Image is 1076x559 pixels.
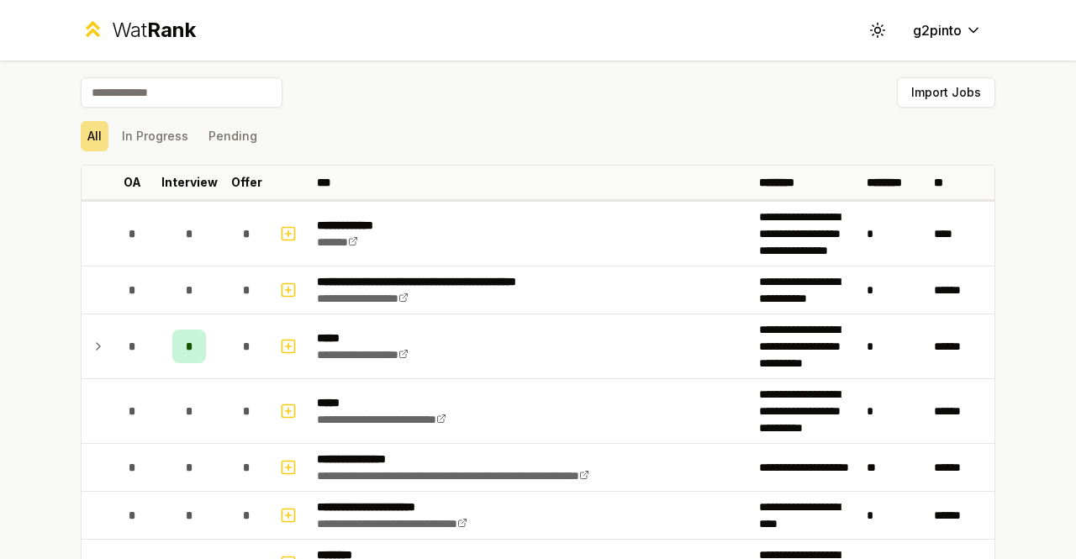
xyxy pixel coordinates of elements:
div: Wat [112,17,196,44]
button: Pending [202,121,264,151]
p: OA [124,174,141,191]
button: In Progress [115,121,195,151]
button: Import Jobs [897,77,995,108]
span: g2pinto [913,20,962,40]
button: g2pinto [899,15,995,45]
p: Offer [231,174,262,191]
p: Interview [161,174,218,191]
a: WatRank [81,17,196,44]
span: Rank [147,18,196,42]
button: All [81,121,108,151]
